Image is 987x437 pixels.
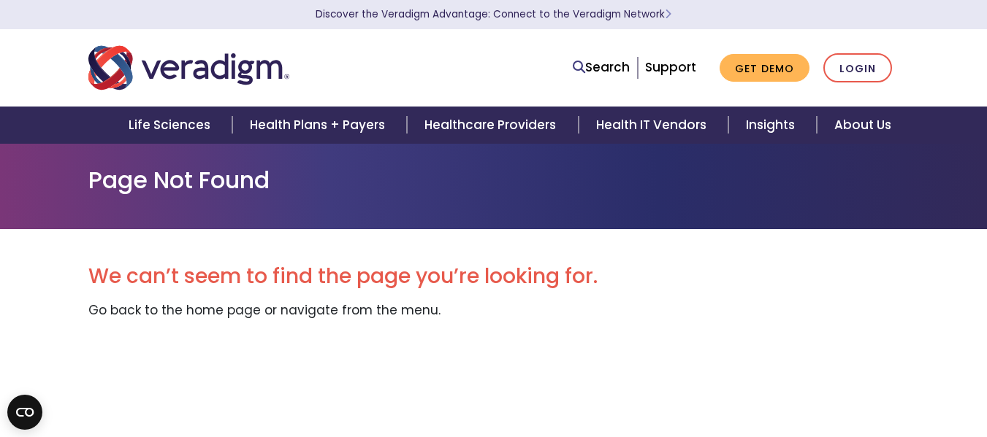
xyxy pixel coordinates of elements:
a: Get Demo [720,54,809,82]
h2: We can’t seem to find the page you’re looking for. [88,264,899,289]
h1: Page Not Found [88,166,899,194]
img: Veradigm logo [88,44,289,92]
a: Support [645,58,696,76]
a: Life Sciences [111,107,232,144]
a: Discover the Veradigm Advantage: Connect to the Veradigm NetworkLearn More [316,7,671,21]
a: Login [823,53,892,83]
a: About Us [817,107,909,144]
span: Learn More [665,7,671,21]
button: Open CMP widget [7,395,42,430]
p: Go back to the home page or navigate from the menu. [88,301,899,320]
a: Healthcare Providers [407,107,578,144]
a: Search [573,58,630,77]
a: Insights [728,107,817,144]
a: Health IT Vendors [579,107,728,144]
a: Health Plans + Payers [232,107,407,144]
